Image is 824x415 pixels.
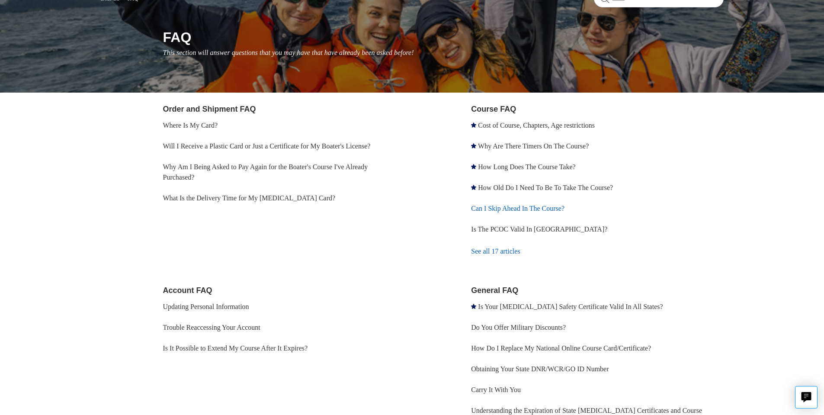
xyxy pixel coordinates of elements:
[471,386,521,393] a: Carry It With You
[163,142,371,150] a: Will I Receive a Plastic Card or Just a Certificate for My Boater's License?
[471,365,609,373] a: Obtaining Your State DNR/WCR/GO ID Number
[471,344,651,352] a: How Do I Replace My National Online Course Card/Certificate?
[163,286,212,295] a: Account FAQ
[471,164,476,169] svg: Promoted article
[478,184,613,191] a: How Old Do I Need To Be To Take The Course?
[471,122,476,128] svg: Promoted article
[163,344,308,352] a: Is It Possible to Extend My Course After It Expires?
[471,105,516,113] a: Course FAQ
[478,122,595,129] a: Cost of Course, Chapters, Age restrictions
[471,286,518,295] a: General FAQ
[163,303,249,310] a: Updating Personal Information
[795,386,818,409] button: Live chat
[163,163,368,181] a: Why Am I Being Asked to Pay Again for the Boater's Course I've Already Purchased?
[478,303,663,310] a: Is Your [MEDICAL_DATA] Safety Certificate Valid In All States?
[471,304,476,309] svg: Promoted article
[163,105,256,113] a: Order and Shipment FAQ
[163,324,260,331] a: Trouble Reaccessing Your Account
[163,48,724,58] p: This section will answer questions that you may have that have already been asked before!
[163,27,724,48] h1: FAQ
[471,205,564,212] a: Can I Skip Ahead In The Course?
[471,143,476,148] svg: Promoted article
[471,185,476,190] svg: Promoted article
[471,225,607,233] a: Is The PCOC Valid In [GEOGRAPHIC_DATA]?
[478,163,575,171] a: How Long Does The Course Take?
[163,194,336,202] a: What Is the Delivery Time for My [MEDICAL_DATA] Card?
[478,142,589,150] a: Why Are There Timers On The Course?
[471,324,566,331] a: Do You Offer Military Discounts?
[471,240,723,263] a: See all 17 articles
[163,122,218,129] a: Where Is My Card?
